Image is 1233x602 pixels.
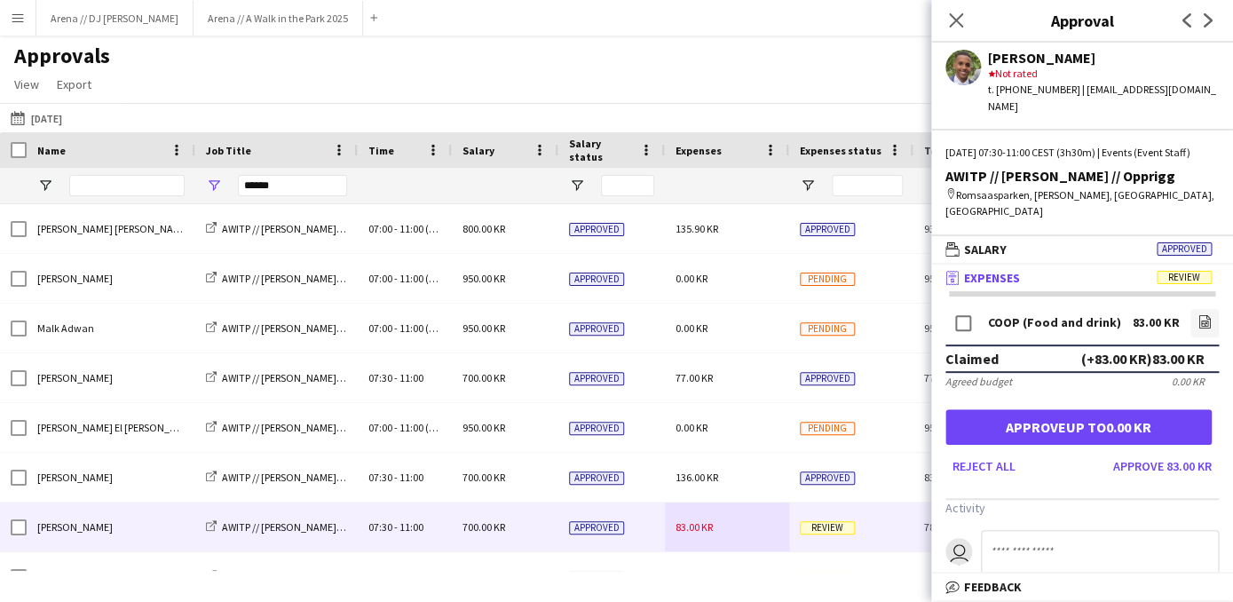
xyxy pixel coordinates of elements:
span: Review [1157,271,1212,284]
span: 836.00 KR [924,471,967,484]
div: [PERSON_NAME] [27,552,195,601]
div: [PERSON_NAME] [27,254,195,303]
span: AWITP // [PERSON_NAME] // Opprigg [222,471,383,484]
span: - [394,570,398,583]
a: AWITP // [PERSON_NAME] // Opprigg [206,272,383,285]
span: Approved [569,372,624,385]
span: Approved [569,273,624,286]
span: 11:00 [399,421,423,434]
button: Arena // A Walk in the Park 2025 [194,1,363,36]
a: AWITP // [PERSON_NAME] // Opprigg [206,520,383,534]
input: Name Filter Input [69,175,185,196]
span: 11:00 [399,570,423,583]
span: - [394,520,398,534]
span: 700.00 KR [462,371,505,384]
input: Salary status Filter Input [601,175,654,196]
span: 11:00 [399,222,423,235]
span: 0.00 KR [676,272,707,285]
span: 07:30 [368,471,392,484]
div: Malk Adwan [27,304,195,352]
span: 935.90 KR [924,222,967,235]
span: Approved [800,223,855,236]
span: 700.00 KR [462,471,505,484]
span: 700.00 KR [462,570,505,583]
mat-expansion-panel-header: SalaryApproved [931,236,1233,263]
span: Expenses [676,144,722,157]
span: Job Title [206,144,251,157]
span: 07:00 [368,321,392,335]
span: 800.00 KR [462,222,505,235]
button: Open Filter Menu [37,178,53,194]
button: [DATE] [7,107,66,129]
a: AWITP // [PERSON_NAME] // Opprigg [206,321,383,335]
span: 07:30 [368,520,392,534]
span: 11:00 [399,471,423,484]
span: View [14,76,39,92]
h3: Approval [931,9,1233,32]
span: Pending [800,273,855,286]
span: 136.00 KR [676,570,718,583]
span: (+30m) [425,421,459,434]
span: AWITP // [PERSON_NAME] // Opprigg [222,520,383,534]
button: Open Filter Menu [569,178,585,194]
span: Approved [569,471,624,485]
span: 07:00 [368,421,392,434]
span: 836.00 KR [924,570,967,583]
span: Export [57,76,91,92]
span: 950.00 KR [462,421,505,434]
button: Arena // DJ [PERSON_NAME] [36,1,194,36]
span: Approved [569,521,624,535]
span: Expenses [964,270,1020,286]
div: AWITP // [PERSON_NAME] // Opprigg [945,168,1219,184]
span: 950.00 KR [924,421,967,434]
a: AWITP // [PERSON_NAME] // Opprigg [206,222,383,235]
button: Open Filter Menu [206,178,222,194]
span: 950.00 KR [924,272,967,285]
span: AWITP // [PERSON_NAME] // Opprigg [222,371,383,384]
span: 07:30 [368,570,392,583]
span: 950.00 KR [462,272,505,285]
span: Approved [569,322,624,336]
span: 11:00 [399,371,423,384]
span: Pending [800,322,855,336]
span: (+30m) [425,321,459,335]
span: - [394,471,398,484]
a: Export [50,73,99,96]
span: Feedback [964,579,1022,595]
div: 0.00 KR [1172,375,1205,388]
span: AWITP // [PERSON_NAME] // Opprigg [222,272,383,285]
div: Agreed budget [945,375,1012,388]
span: 135.90 KR [676,222,718,235]
span: - [394,272,398,285]
span: Approved [800,471,855,485]
span: 11:00 [399,520,423,534]
span: Salary [462,144,494,157]
input: Job Title Filter Input [238,175,347,196]
div: Romsaasparken, [PERSON_NAME], [GEOGRAPHIC_DATA], [GEOGRAPHIC_DATA] [945,187,1219,219]
span: 0.00 KR [676,321,707,335]
button: Reject all [945,452,1023,480]
a: AWITP // [PERSON_NAME] // Opprigg [206,371,383,384]
a: AWITP // [PERSON_NAME] // Opprigg [206,570,383,583]
button: Approveup to0.00 KR [945,409,1212,445]
span: Approved [800,372,855,385]
span: Salary status [569,137,633,163]
button: Open Filter Menu [800,178,816,194]
span: 07:00 [368,272,392,285]
span: 83.00 KR [676,520,713,534]
span: Time [368,144,394,157]
span: Expenses status [800,144,881,157]
div: 83.00 KR [1133,316,1180,329]
div: Claimed [945,350,999,368]
span: - [394,222,398,235]
span: AWITP // [PERSON_NAME] // Opprigg [222,421,383,434]
span: Approved [1157,242,1212,256]
div: [DATE] 07:30-11:00 CEST (3h30m) | Events (Event Staff) [945,145,1219,161]
span: Review [800,521,855,535]
button: Approve 83.00 KR [1106,452,1219,480]
span: (+30m) [425,222,459,235]
div: COOP (Food and drink) [988,316,1121,329]
mat-expansion-panel-header: ExpensesReview [931,265,1233,291]
div: [PERSON_NAME] [27,503,195,551]
span: 950.00 KR [462,321,505,335]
